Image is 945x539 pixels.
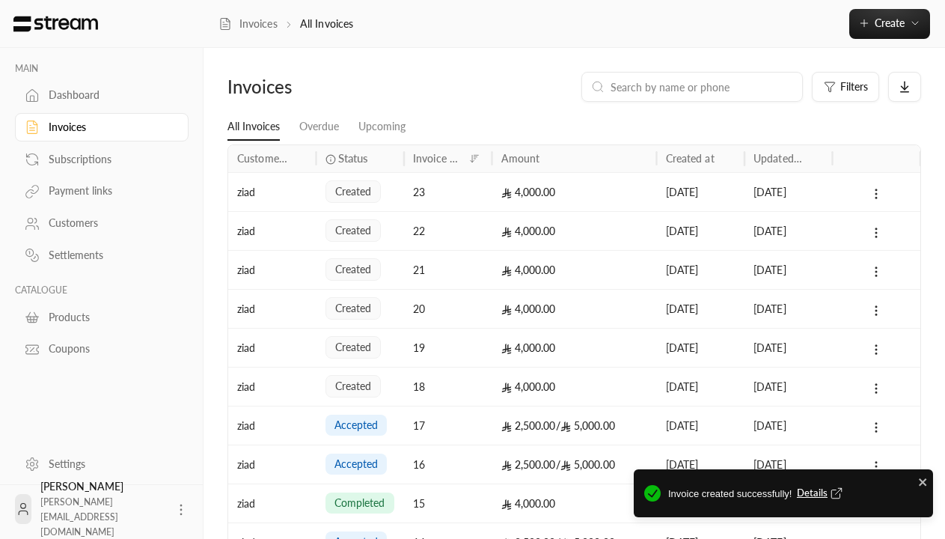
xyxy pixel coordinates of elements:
[501,251,648,289] div: 4,000.00
[501,152,540,165] div: Amount
[15,335,189,364] a: Coupons
[12,16,100,32] img: Logo
[501,445,648,484] div: 5,000.00
[49,341,170,356] div: Coupons
[49,216,170,231] div: Customers
[812,72,879,102] button: Filters
[334,457,379,472] span: accepted
[753,329,824,367] div: [DATE]
[237,368,308,406] div: ziad
[668,486,923,503] span: Invoice created successfully!
[753,152,804,165] div: Updated at
[15,113,189,142] a: Invoices
[753,406,824,445] div: [DATE]
[237,152,288,165] div: Customer name
[666,406,736,445] div: [DATE]
[666,212,736,250] div: [DATE]
[413,290,483,328] div: 20
[237,484,308,523] div: ziad
[338,150,368,166] span: Status
[15,177,189,206] a: Payment links
[501,419,560,432] span: 2,500.00 /
[237,290,308,328] div: ziad
[501,368,648,406] div: 4,000.00
[413,329,483,367] div: 19
[753,251,824,289] div: [DATE]
[840,82,868,92] span: Filters
[335,379,372,394] span: created
[335,223,372,238] span: created
[40,496,118,538] span: [PERSON_NAME][EMAIL_ADDRESS][DOMAIN_NAME]
[15,144,189,174] a: Subscriptions
[49,152,170,167] div: Subscriptions
[465,150,483,168] button: Sort
[237,329,308,367] div: ziad
[334,496,385,511] span: completed
[413,152,464,165] div: Invoice no.
[335,340,372,355] span: created
[666,329,736,367] div: [DATE]
[753,445,824,484] div: [DATE]
[666,152,715,165] div: Created at
[413,445,483,484] div: 16
[334,418,379,433] span: accepted
[15,449,189,478] a: Settings
[300,16,354,31] p: All Invoices
[753,212,824,250] div: [DATE]
[413,212,483,250] div: 22
[40,479,165,539] div: [PERSON_NAME]
[237,445,308,484] div: ziad
[666,173,736,211] div: [DATE]
[227,114,280,141] a: All Invoices
[413,368,483,406] div: 18
[299,114,339,140] a: Overdue
[753,290,824,328] div: [DATE]
[501,212,648,250] div: 4,000.00
[218,16,278,31] a: Invoices
[237,406,308,445] div: ziad
[611,79,793,95] input: Search by name or phone
[49,120,170,135] div: Invoices
[237,173,308,211] div: ziad
[218,16,353,31] nav: breadcrumb
[358,114,406,140] a: Upcoming
[501,406,648,445] div: 5,000.00
[15,81,189,110] a: Dashboard
[413,484,483,523] div: 15
[15,284,189,296] p: CATALOGUE
[413,251,483,289] div: 21
[501,173,648,211] div: 4,000.00
[413,173,483,211] div: 23
[666,445,736,484] div: [DATE]
[49,248,170,263] div: Settlements
[15,63,189,75] p: MAIN
[49,88,170,103] div: Dashboard
[227,75,390,99] div: Invoices
[501,290,648,328] div: 4,000.00
[15,209,189,238] a: Customers
[501,329,648,367] div: 4,000.00
[753,173,824,211] div: [DATE]
[918,474,929,489] button: close
[15,302,189,332] a: Products
[49,183,170,198] div: Payment links
[666,251,736,289] div: [DATE]
[335,262,372,277] span: created
[237,251,308,289] div: ziad
[501,458,560,471] span: 2,500.00 /
[49,457,170,472] div: Settings
[335,184,372,199] span: created
[875,16,905,29] span: Create
[666,290,736,328] div: [DATE]
[666,368,736,406] div: [DATE]
[335,301,372,316] span: created
[49,310,170,325] div: Products
[237,212,308,250] div: ziad
[797,486,846,501] button: Details
[501,484,648,523] div: 4,000.00
[849,9,930,39] button: Create
[753,368,824,406] div: [DATE]
[413,406,483,445] div: 17
[15,241,189,270] a: Settlements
